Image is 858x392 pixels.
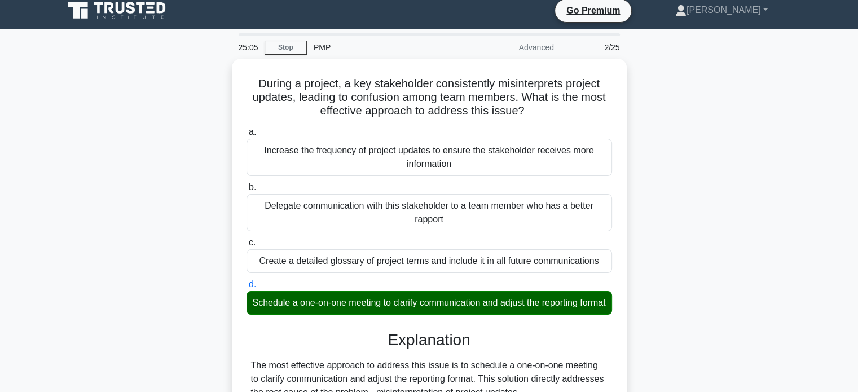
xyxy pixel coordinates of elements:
span: b. [249,182,256,192]
span: c. [249,237,256,247]
span: a. [249,127,256,136]
h5: During a project, a key stakeholder consistently misinterprets project updates, leading to confus... [245,77,613,118]
div: 25:05 [232,36,265,59]
div: Delegate communication with this stakeholder to a team member who has a better rapport [247,194,612,231]
div: Schedule a one-on-one meeting to clarify communication and adjust the reporting format [247,291,612,315]
div: Increase the frequency of project updates to ensure the stakeholder receives more information [247,139,612,176]
span: d. [249,279,256,289]
div: 2/25 [561,36,627,59]
div: Create a detailed glossary of project terms and include it in all future communications [247,249,612,273]
div: PMP [307,36,462,59]
div: Advanced [462,36,561,59]
h3: Explanation [253,331,605,350]
a: Stop [265,41,307,55]
a: Go Premium [560,3,627,17]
